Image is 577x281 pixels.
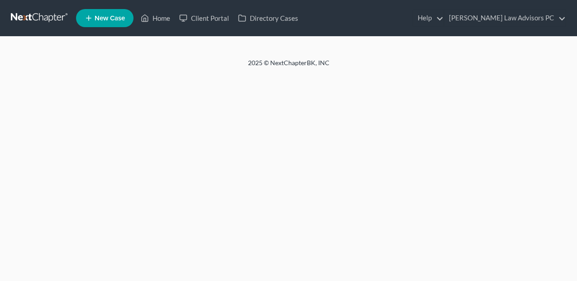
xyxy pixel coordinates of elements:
a: Help [413,10,443,26]
a: Directory Cases [234,10,303,26]
new-legal-case-button: New Case [76,9,134,27]
a: Home [136,10,175,26]
a: Client Portal [175,10,234,26]
div: 2025 © NextChapterBK, INC [31,58,547,75]
a: [PERSON_NAME] Law Advisors PC [444,10,566,26]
